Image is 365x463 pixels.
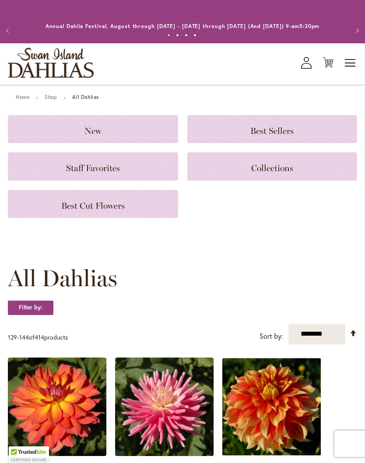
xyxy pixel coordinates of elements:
[8,115,178,143] a: New
[251,163,293,173] span: Collections
[8,449,106,458] a: FIREPOT
[46,23,320,29] a: Annual Dahlia Festival, August through [DATE] - [DATE] through [DATE] (And [DATE]) 9-am5:30pm
[185,34,188,37] button: 3 of 4
[66,163,120,173] span: Staff Favorites
[187,152,358,180] a: Collections
[8,333,17,341] span: 129
[250,126,294,136] span: Best Sellers
[347,22,365,39] button: Next
[7,432,31,456] iframe: Launch Accessibility Center
[19,333,29,341] span: 144
[115,358,214,456] img: FIRST KISS
[72,94,99,100] strong: All Dahlias
[45,94,57,100] a: Shop
[222,358,321,456] img: FLAMETHROWER
[167,34,170,37] button: 1 of 4
[35,333,44,341] span: 414
[8,358,106,456] img: FIREPOT
[8,300,53,315] strong: Filter by:
[176,34,179,37] button: 2 of 4
[16,94,29,100] a: Home
[61,200,125,211] span: Best Cut Flowers
[193,34,197,37] button: 4 of 4
[8,190,178,218] a: Best Cut Flowers
[115,449,214,458] a: FIRST KISS
[222,449,321,458] a: FLAMETHROWER
[8,330,68,344] p: - of products
[8,152,178,180] a: Staff Favorites
[8,48,94,78] a: store logo
[187,115,358,143] a: Best Sellers
[8,265,117,291] span: All Dahlias
[84,126,102,136] span: New
[260,328,283,344] label: Sort by:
